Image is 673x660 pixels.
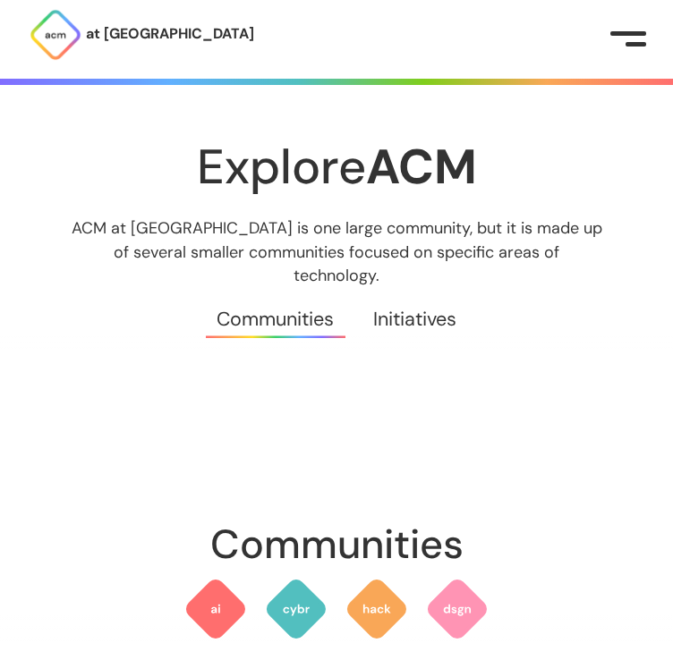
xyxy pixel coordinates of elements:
img: ACM Design [425,577,490,641]
p: ACM at [GEOGRAPHIC_DATA] is one large community, but it is made up of several smaller communities... [55,216,618,286]
a: Communities [198,287,354,351]
img: ACM AI [183,577,248,641]
img: ACM Hack [345,577,409,641]
img: ACM Logo [29,8,82,62]
strong: ACM [366,135,477,199]
img: ACM Cyber [264,577,328,641]
a: at [GEOGRAPHIC_DATA] [29,8,254,62]
a: Initiatives [354,287,475,351]
p: at [GEOGRAPHIC_DATA] [86,22,254,46]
